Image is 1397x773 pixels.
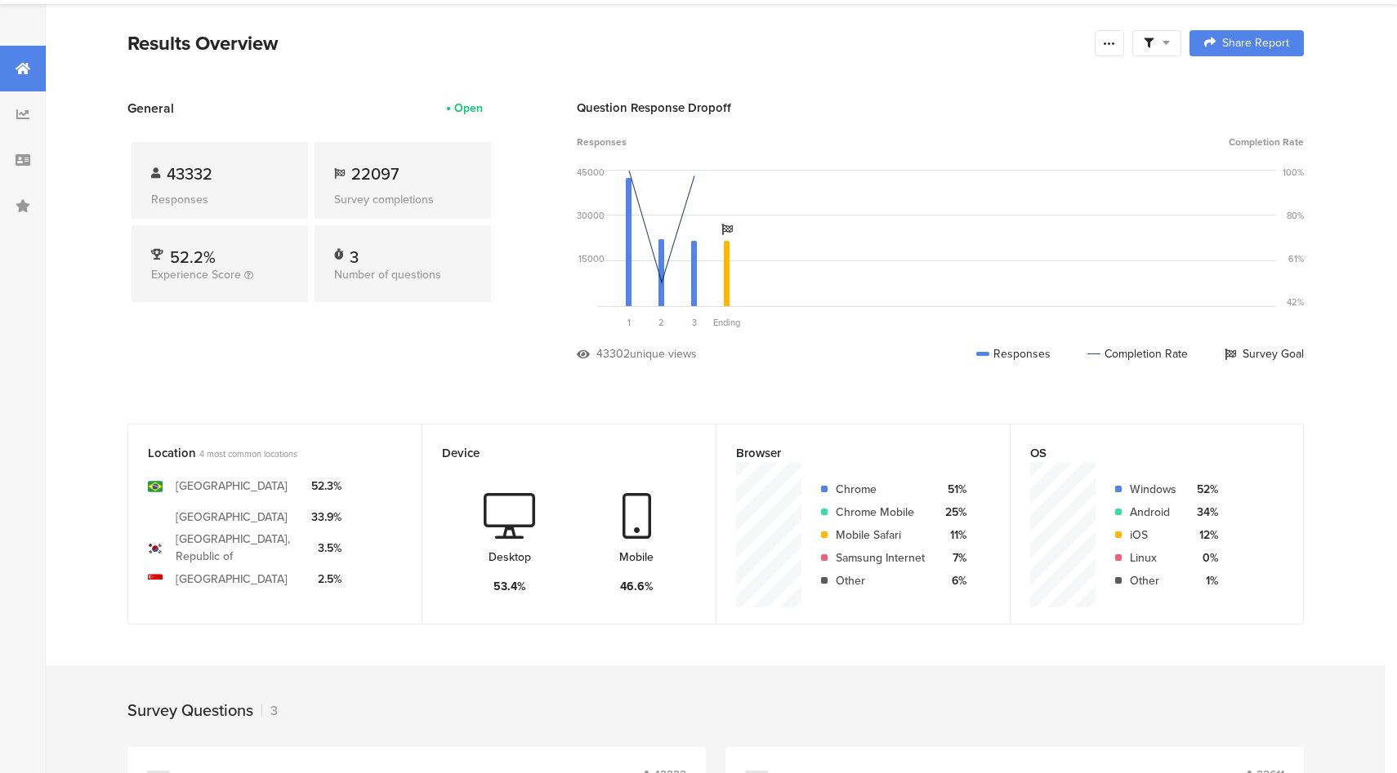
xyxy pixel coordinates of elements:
[176,478,288,495] div: [GEOGRAPHIC_DATA]
[1189,504,1218,521] div: 34%
[127,29,1087,58] div: Results Overview
[577,135,627,149] span: Responses
[577,99,1304,117] div: Question Response Dropoff
[176,531,298,565] div: [GEOGRAPHIC_DATA], Republic of
[311,571,341,588] div: 2.5%
[176,509,288,526] div: [GEOGRAPHIC_DATA]
[938,504,966,521] div: 25%
[596,345,630,362] div: 43302
[836,526,925,544] div: Mobile Safari
[148,444,375,462] div: Location
[1288,252,1304,265] div: 61%
[1130,504,1176,521] div: Android
[442,444,669,462] div: Device
[1130,549,1176,566] div: Linux
[127,99,174,118] span: General
[151,191,288,208] div: Responses
[836,504,925,521] div: Chrome Mobile
[261,701,278,720] div: 3
[938,526,966,544] div: 11%
[1222,38,1289,49] span: Share Report
[630,345,697,362] div: unique views
[311,540,341,557] div: 3.5%
[578,252,605,265] div: 15000
[1130,526,1176,544] div: iOS
[151,266,241,283] span: Experience Score
[836,549,925,566] div: Samsung Internet
[1087,345,1188,362] div: Completion Rate
[1225,345,1304,362] div: Survey Goal
[1189,481,1218,498] div: 52%
[493,578,526,595] div: 53.4%
[1229,135,1304,149] span: Completion Rate
[938,481,966,498] div: 51%
[176,571,288,588] div: [GEOGRAPHIC_DATA]
[627,316,631,329] span: 1
[577,166,605,179] div: 45000
[736,444,963,462] div: Browser
[489,549,531,566] div: Desktop
[311,509,341,526] div: 33.9%
[167,162,212,186] span: 43332
[1030,444,1256,462] div: OS
[127,698,253,722] div: Survey Questions
[577,209,605,222] div: 30000
[1189,549,1218,566] div: 0%
[1287,295,1304,309] div: 42%
[836,572,925,589] div: Other
[976,345,1051,362] div: Responses
[350,245,359,261] div: 3
[1287,209,1304,222] div: 80%
[692,316,697,329] span: 3
[311,478,341,495] div: 52.3%
[658,316,664,329] span: 2
[454,100,483,117] div: Open
[619,549,654,566] div: Mobile
[1130,572,1176,589] div: Other
[836,481,925,498] div: Chrome
[1130,481,1176,498] div: Windows
[620,578,654,595] div: 46.6%
[1189,572,1218,589] div: 1%
[334,191,471,208] div: Survey completions
[351,162,399,186] span: 22097
[1283,166,1304,179] div: 100%
[711,316,743,329] div: Ending
[938,549,966,566] div: 7%
[1189,526,1218,544] div: 12%
[334,266,441,283] span: Number of questions
[199,447,297,460] span: 4 most common locations
[170,245,216,269] span: 52.2%
[721,224,733,235] i: Survey Goal
[938,572,966,589] div: 6%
